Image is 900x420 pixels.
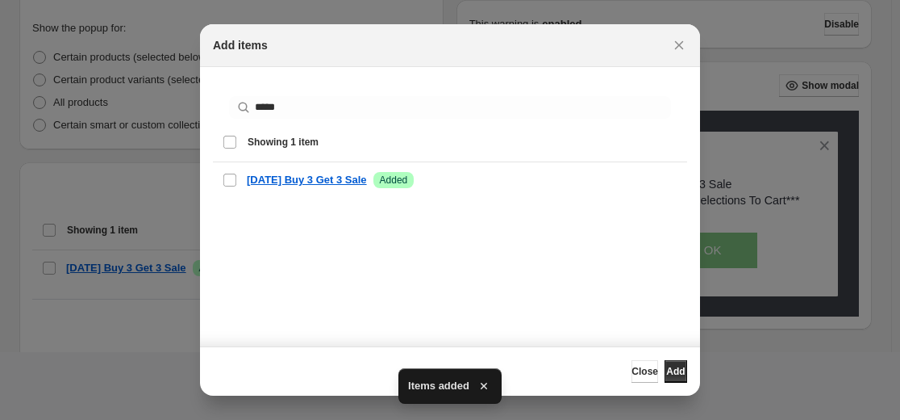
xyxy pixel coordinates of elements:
[213,37,268,53] h2: Add items
[248,136,319,149] span: Showing 1 item
[665,360,687,383] button: Add
[247,172,367,188] a: [DATE] Buy 3 Get 3 Sale
[668,34,690,57] button: Close
[408,378,469,394] span: Items added
[666,365,685,378] span: Add
[380,174,408,187] span: Added
[631,365,658,378] span: Close
[631,360,658,383] button: Close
